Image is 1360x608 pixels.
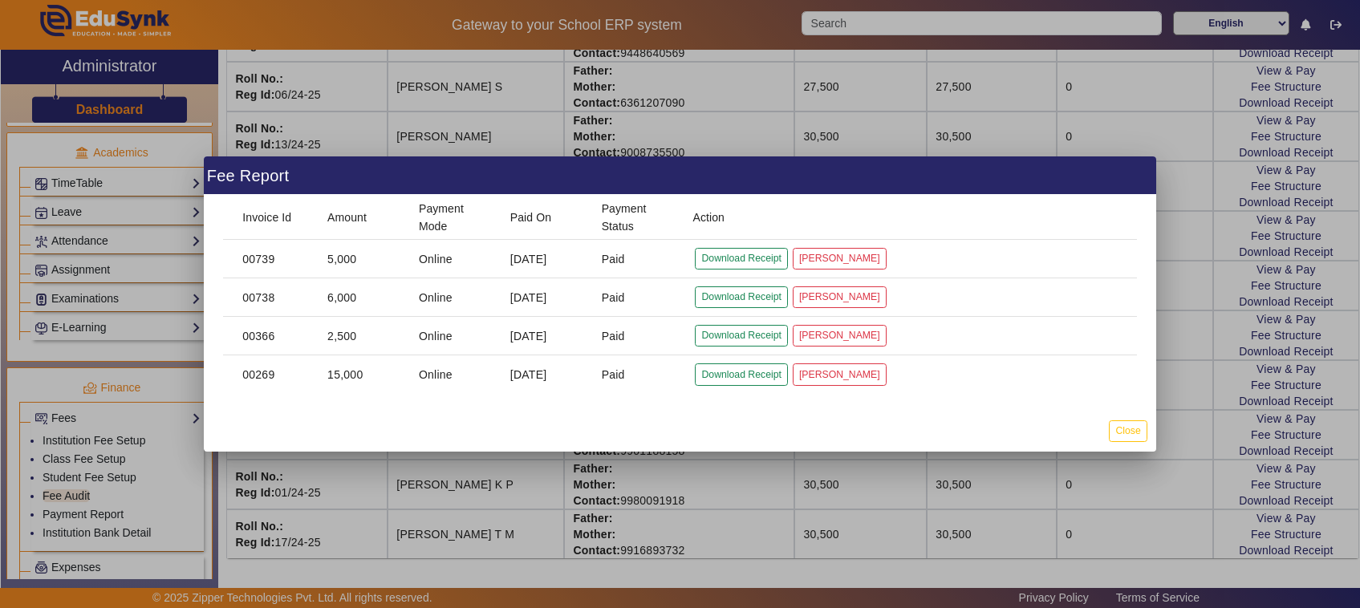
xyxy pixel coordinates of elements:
[406,355,497,394] mat-cell: Online
[223,240,315,278] mat-cell: 00739
[223,317,315,355] mat-cell: 00366
[589,240,680,278] mat-cell: Paid
[695,248,787,270] button: Download Receipt
[589,195,680,240] mat-header-cell: Payment Status
[793,286,887,308] button: [PERSON_NAME]
[315,355,406,394] mat-cell: 15,000
[223,278,315,317] mat-cell: 00738
[589,278,680,317] mat-cell: Paid
[315,195,406,240] mat-header-cell: Amount
[223,355,315,394] mat-cell: 00269
[695,325,787,347] button: Download Receipt
[315,240,406,278] mat-cell: 5,000
[406,195,497,240] mat-header-cell: Payment Mode
[497,278,589,317] mat-cell: [DATE]
[315,278,406,317] mat-cell: 6,000
[497,317,589,355] mat-cell: [DATE]
[204,156,1156,194] div: Fee Report
[315,317,406,355] mat-cell: 2,500
[497,195,589,240] mat-header-cell: Paid On
[793,325,887,347] button: [PERSON_NAME]
[695,286,787,308] button: Download Receipt
[793,248,887,270] button: [PERSON_NAME]
[589,355,680,394] mat-cell: Paid
[695,363,787,385] button: Download Receipt
[497,355,589,394] mat-cell: [DATE]
[589,317,680,355] mat-cell: Paid
[680,195,1136,240] mat-header-cell: Action
[497,240,589,278] mat-cell: [DATE]
[406,278,497,317] mat-cell: Online
[406,317,497,355] mat-cell: Online
[223,195,315,240] mat-header-cell: Invoice Id
[793,363,887,385] button: [PERSON_NAME]
[1109,420,1147,442] button: Close
[406,240,497,278] mat-cell: Online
